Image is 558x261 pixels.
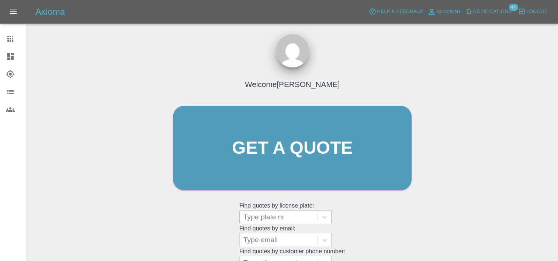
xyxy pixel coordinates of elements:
h4: Welcome [PERSON_NAME] [245,79,340,90]
img: ... [276,34,309,67]
button: Notifications [463,6,513,17]
span: 44 [509,4,518,11]
grid: Find quotes by license plate: [239,202,345,224]
button: Logout [516,6,549,17]
span: Help & Feedback [377,7,423,16]
span: Notifications [473,7,512,16]
grid: Find quotes by email: [239,225,345,247]
h5: Axioma [35,6,65,18]
button: Open drawer [4,3,22,21]
button: Help & Feedback [367,6,425,17]
a: Get a quote [173,106,412,190]
span: Account [437,8,461,16]
a: Account [425,6,463,18]
span: Logout [526,7,547,16]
